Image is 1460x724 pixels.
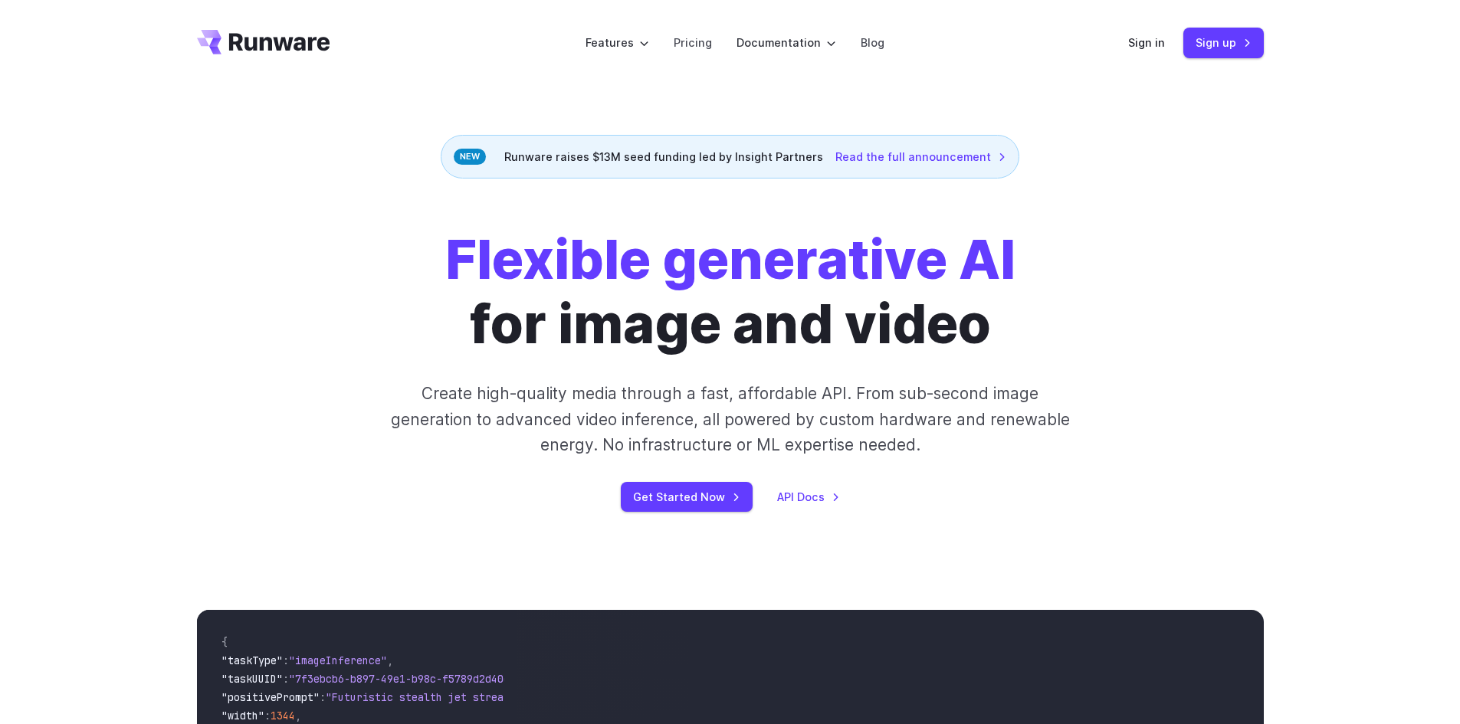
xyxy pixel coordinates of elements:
a: Blog [861,34,884,51]
span: "7f3ebcb6-b897-49e1-b98c-f5789d2d40d7" [289,672,522,686]
span: "width" [221,709,264,722]
label: Features [586,34,649,51]
a: Sign in [1128,34,1165,51]
span: , [387,654,393,667]
a: API Docs [777,488,840,506]
span: "taskUUID" [221,672,283,686]
p: Create high-quality media through a fast, affordable API. From sub-second image generation to adv... [389,381,1071,457]
a: Get Started Now [621,482,753,512]
span: "Futuristic stealth jet streaking through a neon-lit cityscape with glowing purple exhaust" [326,690,884,704]
span: { [221,635,228,649]
span: "imageInference" [289,654,387,667]
span: : [264,709,271,722]
span: 1344 [271,709,295,722]
a: Sign up [1183,28,1264,57]
span: "positivePrompt" [221,690,320,704]
span: : [320,690,326,704]
span: "taskType" [221,654,283,667]
label: Documentation [737,34,836,51]
a: Read the full announcement [835,148,1006,165]
strong: Flexible generative AI [445,227,1015,292]
span: : [283,654,289,667]
a: Go to / [197,30,330,54]
h1: for image and video [445,228,1015,356]
a: Pricing [674,34,712,51]
span: : [283,672,289,686]
div: Runware raises $13M seed funding led by Insight Partners [441,135,1019,179]
span: , [295,709,301,722]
